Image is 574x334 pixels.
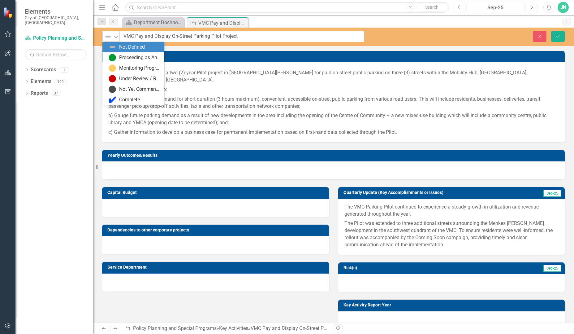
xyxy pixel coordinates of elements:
p: c) Gather information to develop a business case for permanent implementation based on first-hand... [108,128,559,136]
img: ClearPoint Strategy [3,7,14,18]
h3: Quarterly Update (Key Accomplishments or Issues) [343,190,527,195]
input: Search ClearPoint... [125,2,449,13]
p: a) Manage the current demand for short duration (3 hours maximum), convenient, accessible on-stre... [108,94,559,111]
h3: Key Activity Report Year [343,303,562,307]
a: Reports [31,90,48,97]
h3: Dependencies to other corporate projects [107,228,326,232]
a: Key Activities [219,325,248,331]
span: Search [425,5,438,10]
p: VMC Program is planning a two (2)-year Pilot project in [GEOGRAPHIC_DATA][PERSON_NAME] for paid o... [108,68,559,85]
img: Complete [109,96,116,103]
div: VMC Pay and Display On-Street Parking Pilot Project [251,325,365,331]
img: Under Review / Reassessment [109,75,116,82]
h3: Risk(s) [343,266,435,270]
input: Search Below... [25,49,87,60]
h3: Service Department [107,265,326,270]
h3: Capital Budget [107,190,326,195]
h3: Description [107,54,562,59]
img: Not Defined [109,43,116,51]
div: Not Yet Commenced / On Hold [119,86,161,93]
div: Monitoring Progress [119,65,161,72]
span: Sep-25 [543,190,561,197]
div: 1 [59,67,69,73]
img: Not Defined [104,33,112,40]
button: JN [558,2,569,13]
div: Department Dashboard [134,19,183,26]
button: Sep-25 [467,2,524,13]
div: 199 [54,79,67,84]
p: The intent of the Pilot is to: [108,85,559,94]
div: » » [124,325,329,332]
p: The VMC Parking Pilot continued to experience a steady growth in utilization and revenue generate... [344,204,559,219]
button: Search [416,3,447,12]
img: Monitoring Progress [109,64,116,72]
span: Elements [25,8,87,15]
img: Not Yet Commenced / On Hold [109,86,116,93]
a: Elements [31,78,51,85]
p: The Pilot was extended to three additional streets surrounding the Menkes [PERSON_NAME] developme... [344,219,559,248]
div: Proceeding as Anticipated [119,54,161,61]
div: 37 [51,91,61,96]
p: b) Gauge future parking demand as a result of new developments in the area including the opening ... [108,111,559,128]
a: Policy Planning and Special Programs [25,35,87,42]
a: Policy Planning and Special Programs [133,325,217,331]
div: Not Defined [119,44,145,51]
div: Under Review / Reassessment [119,75,161,82]
a: Scorecards [31,66,56,73]
input: This field is required [119,31,364,42]
h3: Yearly Outcomes/Results [107,153,562,158]
div: Complete [119,96,140,103]
div: VMC Pay and Display On-Street Parking Pilot Project [198,19,247,27]
a: Department Dashboard [124,19,183,26]
img: Proceeding as Anticipated [109,54,116,61]
div: Sep-25 [469,4,522,11]
span: Sep-25 [543,265,561,272]
small: City of [GEOGRAPHIC_DATA], [GEOGRAPHIC_DATA] [25,15,87,25]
